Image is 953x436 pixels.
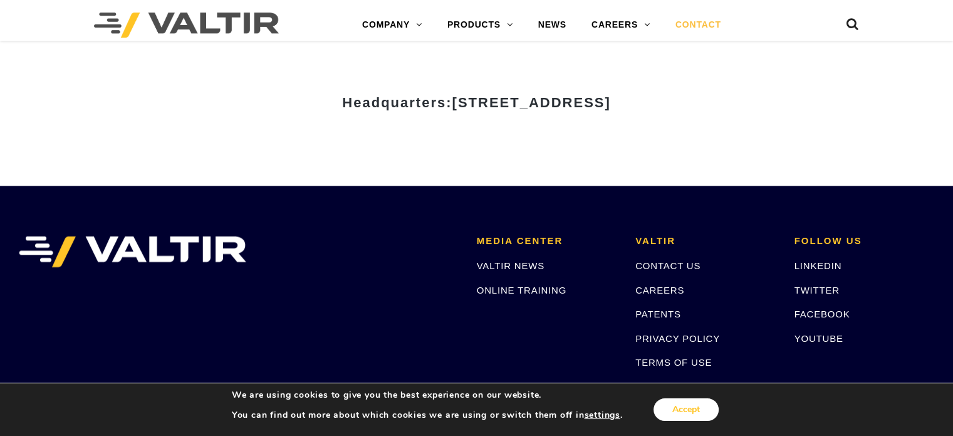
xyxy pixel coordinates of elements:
a: LINKEDIN [794,260,842,271]
p: © Copyright 2023 Valtir, LLC. All Rights Reserved. [635,380,775,394]
img: Valtir [94,13,279,38]
a: PRIVACY POLICY [635,333,720,344]
span: [STREET_ADDRESS] [452,95,610,110]
a: CONTACT US [635,260,700,271]
a: CONTACT [663,13,734,38]
a: COMPANY [350,13,435,38]
a: TWITTER [794,285,840,295]
button: settings [584,410,620,421]
button: Accept [654,398,719,421]
p: You can find out more about which cookies we are using or switch them off in . [232,410,623,421]
strong: Headquarters: [342,95,610,110]
a: FACEBOOK [794,309,850,319]
a: ONLINE TRAINING [477,285,566,295]
a: CAREERS [579,13,663,38]
a: PRODUCTS [435,13,526,38]
p: We are using cookies to give you the best experience on our website. [232,390,623,401]
h2: MEDIA CENTER [477,236,617,247]
h2: VALTIR [635,236,775,247]
img: VALTIR [19,236,246,267]
a: YOUTUBE [794,333,843,344]
a: CAREERS [635,285,684,295]
a: VALTIR NEWS [477,260,544,271]
a: PATENTS [635,309,681,319]
h2: FOLLOW US [794,236,934,247]
a: TERMS OF USE [635,357,712,368]
a: NEWS [526,13,579,38]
